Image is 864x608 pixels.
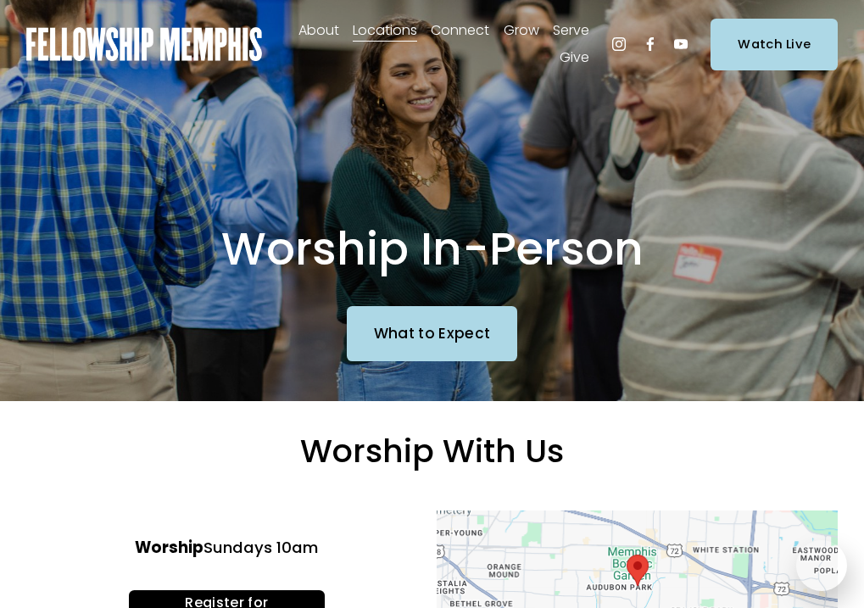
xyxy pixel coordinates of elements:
a: folder dropdown [553,17,589,44]
a: folder dropdown [353,17,417,44]
strong: Worship [135,537,203,558]
a: Watch Live [711,19,838,70]
a: Instagram [610,36,627,53]
span: Locations [353,19,417,43]
span: Serve [553,19,589,43]
img: Fellowship Memphis [26,27,263,61]
span: Connect [431,19,489,43]
a: What to Expect [347,306,518,360]
a: folder dropdown [431,17,489,44]
a: YouTube [672,36,689,53]
div: Harding Academy 1100 Cherry Road Memphis, TN, 38117, United States [627,555,649,586]
a: folder dropdown [504,17,539,44]
h4: Sundays 10am [60,537,393,559]
a: Facebook [642,36,659,53]
h1: Worship In-Person [127,222,736,277]
a: folder dropdown [298,17,339,44]
span: About [298,19,339,43]
span: Grow [504,19,539,43]
a: folder dropdown [560,44,589,71]
h2: Worship With Us [26,430,839,471]
span: Give [560,46,589,70]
